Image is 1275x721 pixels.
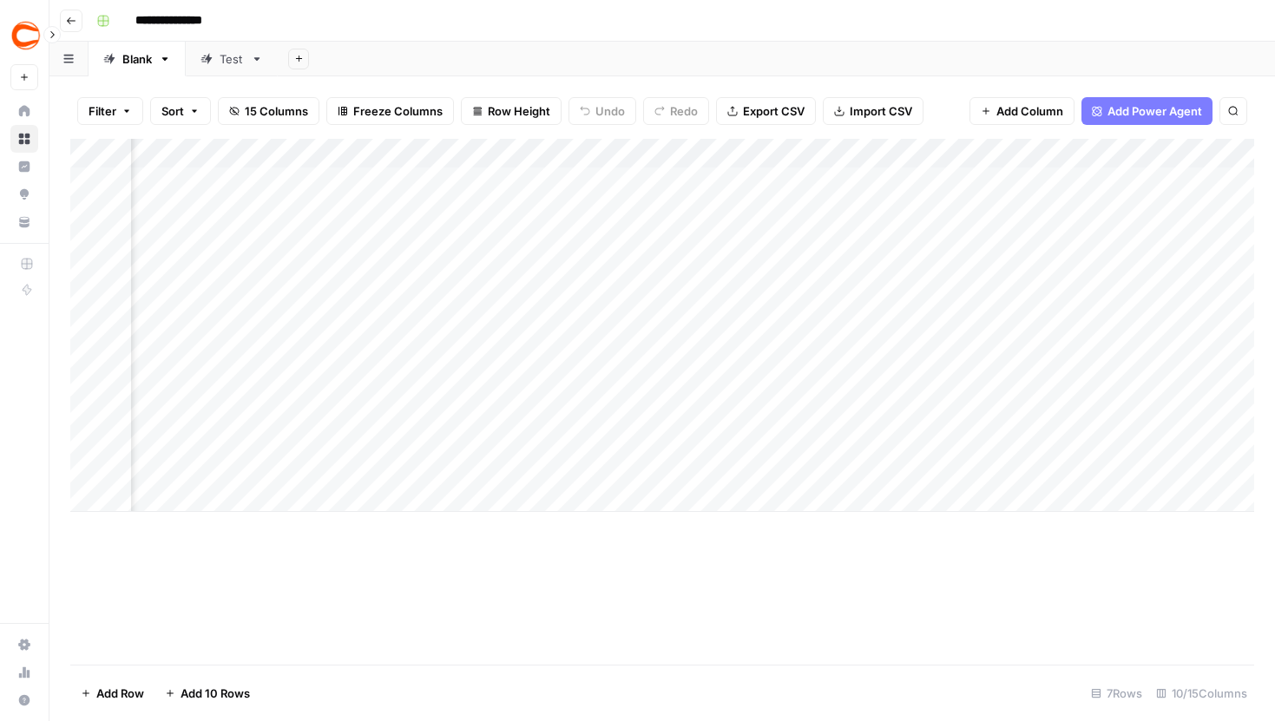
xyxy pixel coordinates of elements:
button: Workspace: Covers [10,14,38,57]
span: Sort [161,102,184,120]
button: Sort [150,97,211,125]
a: Usage [10,659,38,686]
a: Blank [89,42,186,76]
button: Help + Support [10,686,38,714]
button: Add Power Agent [1081,97,1213,125]
button: 15 Columns [218,97,319,125]
a: Home [10,97,38,125]
a: Browse [10,125,38,153]
button: Undo [568,97,636,125]
span: 15 Columns [245,102,308,120]
span: Add Power Agent [1107,102,1202,120]
div: Blank [122,50,152,68]
a: Settings [10,631,38,659]
span: Row Height [488,102,550,120]
button: Add Column [969,97,1075,125]
button: Import CSV [823,97,923,125]
button: Row Height [461,97,562,125]
a: Your Data [10,208,38,236]
a: Insights [10,153,38,180]
a: Opportunities [10,180,38,208]
button: Add Row [70,679,154,707]
span: Add Column [996,102,1063,120]
span: Export CSV [743,102,805,120]
button: Filter [77,97,143,125]
button: Export CSV [716,97,816,125]
button: Add 10 Rows [154,679,260,707]
span: Add 10 Rows [181,685,250,702]
button: Redo [643,97,709,125]
span: Import CSV [850,102,912,120]
div: 10/15 Columns [1149,679,1254,707]
span: Redo [670,102,698,120]
span: Filter [89,102,116,120]
button: Freeze Columns [326,97,454,125]
div: Test [220,50,244,68]
span: Add Row [96,685,144,702]
div: 7 Rows [1084,679,1149,707]
img: Covers Logo [10,20,42,51]
span: Freeze Columns [353,102,443,120]
span: Undo [595,102,625,120]
a: Test [186,42,278,76]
